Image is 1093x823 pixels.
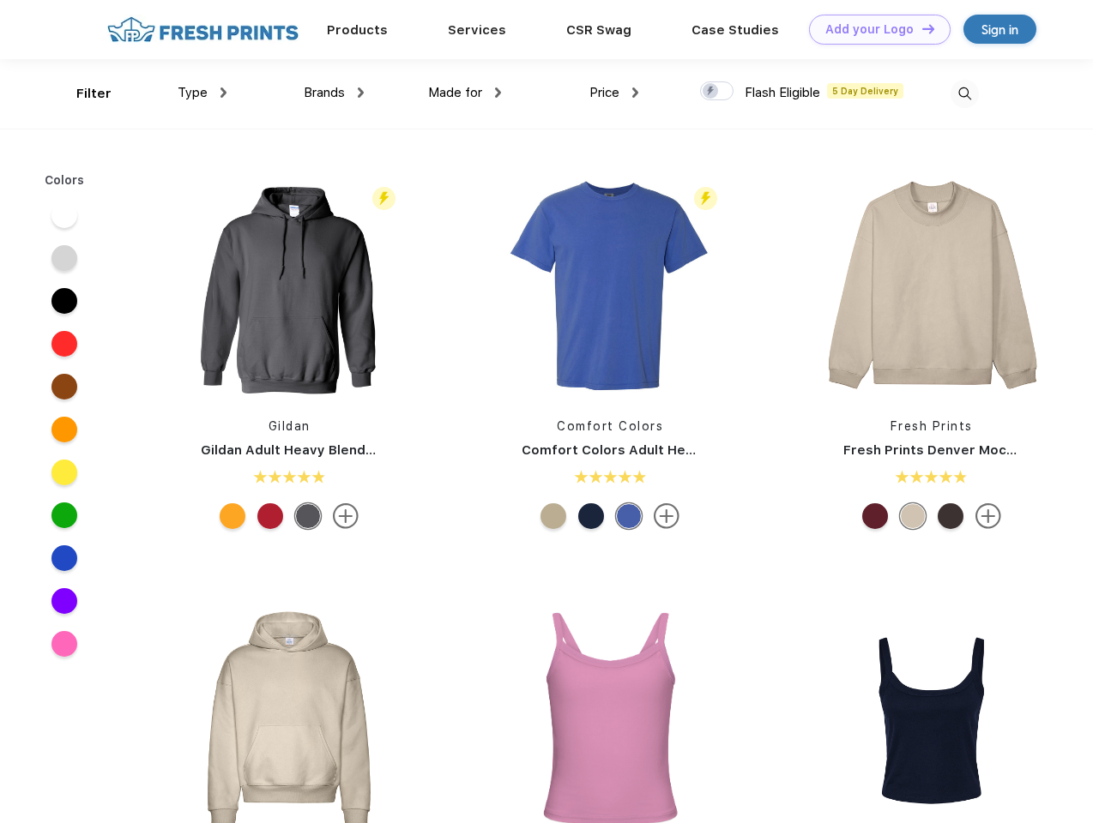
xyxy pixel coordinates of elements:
div: Sand [900,503,926,529]
a: Comfort Colors [557,419,663,433]
a: Gildan [269,419,311,433]
img: dropdown.png [632,87,638,98]
img: flash_active_toggle.svg [694,187,717,210]
span: Flash Eligible [745,85,820,100]
img: dropdown.png [358,87,364,98]
span: Price [589,85,619,100]
a: Fresh Prints [891,419,973,433]
div: Crimson Red [862,503,888,529]
div: Midnight [578,503,604,529]
div: Mystic Blue [616,503,642,529]
div: Sign in [981,20,1018,39]
span: Made for [428,85,482,100]
div: Colors [32,171,98,189]
div: Filter [76,84,112,104]
div: Add your Logo [825,22,914,37]
img: more.svg [975,503,1001,529]
img: func=resize&h=266 [496,172,724,400]
img: DT [922,24,934,33]
div: Gold [220,503,245,529]
a: Products [327,22,388,38]
span: 5 Day Delivery [827,83,903,99]
a: Gildan Adult Heavy Blend 8 Oz. 50/50 Hooded Sweatshirt [201,442,576,458]
img: flash_active_toggle.svg [372,187,396,210]
img: fo%20logo%202.webp [102,15,304,45]
img: func=resize&h=266 [818,172,1046,400]
img: more.svg [654,503,679,529]
img: dropdown.png [495,87,501,98]
div: Khaki [540,503,566,529]
img: more.svg [333,503,359,529]
img: dropdown.png [220,87,226,98]
a: Comfort Colors Adult Heavyweight T-Shirt [522,442,802,458]
span: Type [178,85,208,100]
img: desktop_search.svg [951,80,979,108]
div: Red [257,503,283,529]
div: Dark Chocolate [938,503,963,529]
img: func=resize&h=266 [175,172,403,400]
div: Charcoal [295,503,321,529]
span: Brands [304,85,345,100]
a: Sign in [963,15,1036,44]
